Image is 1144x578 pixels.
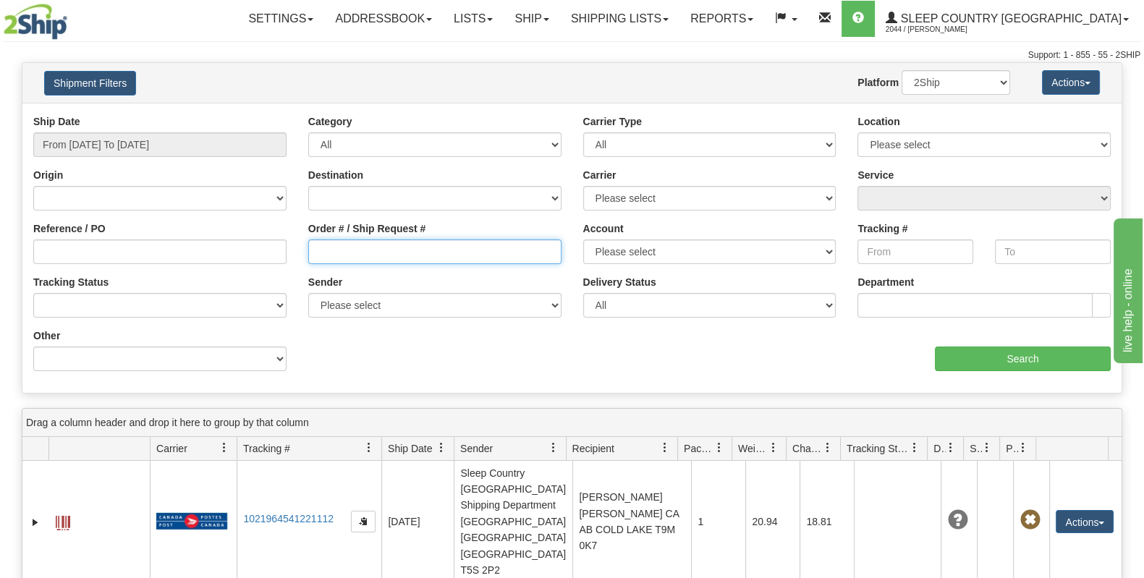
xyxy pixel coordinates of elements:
[308,114,352,129] label: Category
[33,168,63,182] label: Origin
[33,221,106,236] label: Reference / PO
[975,435,999,460] a: Shipment Issues filter column settings
[902,435,927,460] a: Tracking Status filter column settings
[308,168,363,182] label: Destination
[237,1,324,37] a: Settings
[761,435,786,460] a: Weight filter column settings
[56,509,70,532] a: Label
[1056,510,1114,533] button: Actions
[1006,441,1018,456] span: Pickup Status
[33,275,109,289] label: Tracking Status
[308,275,342,289] label: Sender
[560,1,679,37] a: Shipping lists
[970,441,982,456] span: Shipment Issues
[875,1,1140,37] a: Sleep Country [GEOGRAPHIC_DATA] 2044 / [PERSON_NAME]
[4,49,1140,61] div: Support: 1 - 855 - 55 - 2SHIP
[897,12,1122,25] span: Sleep Country [GEOGRAPHIC_DATA]
[156,512,227,530] img: 20 - Canada Post
[947,510,967,530] span: Unknown
[707,435,732,460] a: Packages filter column settings
[212,435,237,460] a: Carrier filter column settings
[1111,215,1143,362] iframe: chat widget
[22,409,1122,437] div: grid grouping header
[857,239,973,264] input: From
[935,347,1111,371] input: Search
[308,221,426,236] label: Order # / Ship Request #
[857,275,914,289] label: Department
[653,435,677,460] a: Recipient filter column settings
[1042,70,1100,95] button: Actions
[541,435,566,460] a: Sender filter column settings
[886,22,994,37] span: 2044 / [PERSON_NAME]
[33,328,60,343] label: Other
[679,1,764,37] a: Reports
[1011,435,1035,460] a: Pickup Status filter column settings
[351,511,376,532] button: Copy to clipboard
[11,9,134,26] div: live help - online
[443,1,504,37] a: Lists
[429,435,454,460] a: Ship Date filter column settings
[4,4,67,40] img: logo2044.jpg
[583,168,617,182] label: Carrier
[738,441,768,456] span: Weight
[684,441,714,456] span: Packages
[857,221,907,236] label: Tracking #
[460,441,493,456] span: Sender
[357,435,381,460] a: Tracking # filter column settings
[156,441,187,456] span: Carrier
[33,114,80,129] label: Ship Date
[583,275,656,289] label: Delivery Status
[857,75,899,90] label: Platform
[857,168,894,182] label: Service
[28,515,43,530] a: Expand
[995,239,1111,264] input: To
[324,1,443,37] a: Addressbook
[847,441,910,456] span: Tracking Status
[44,71,136,95] button: Shipment Filters
[583,114,642,129] label: Carrier Type
[938,435,963,460] a: Delivery Status filter column settings
[933,441,946,456] span: Delivery Status
[1020,510,1040,530] span: Pickup Not Assigned
[583,221,624,236] label: Account
[572,441,614,456] span: Recipient
[857,114,899,129] label: Location
[792,441,823,456] span: Charge
[388,441,432,456] span: Ship Date
[815,435,840,460] a: Charge filter column settings
[243,441,290,456] span: Tracking #
[243,513,334,524] a: 1021964541221112
[504,1,559,37] a: Ship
